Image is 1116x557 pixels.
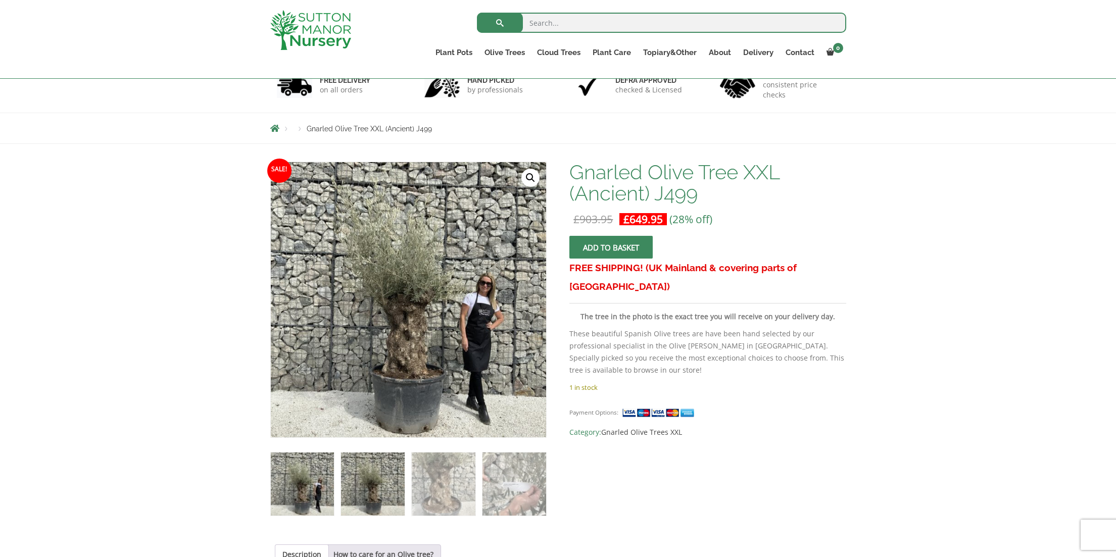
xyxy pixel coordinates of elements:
span: Category: [569,426,846,438]
h1: Gnarled Olive Tree XXL (Ancient) J499 [569,162,846,204]
span: (28% off) [669,212,712,226]
img: logo [270,10,351,50]
span: £ [623,212,629,226]
img: 3.jpg [572,72,608,98]
span: £ [573,212,579,226]
img: Gnarled Olive Tree XXL (Ancient) J499 [271,452,334,516]
img: Gnarled Olive Tree XXL (Ancient) J499 - Image 4 [482,452,546,516]
button: Add to basket [569,236,653,259]
img: payment supported [622,408,698,418]
input: Search... [477,13,846,33]
p: These beautiful Spanish Olive trees are have been hand selected by our professional specialist in... [569,328,846,376]
a: Delivery [737,45,780,60]
nav: Breadcrumbs [270,124,846,132]
a: Contact [780,45,820,60]
h6: Defra approved [615,76,682,85]
strong: The tree in the photo is the exact tree you will receive on your delivery day. [580,312,835,321]
a: Olive Trees [478,45,531,60]
p: consistent price checks [763,80,840,100]
h6: hand picked [467,76,523,85]
img: Gnarled Olive Tree XXL (Ancient) J499 - Image 2 [341,452,404,516]
bdi: 649.95 [623,212,663,226]
span: Sale! [267,159,292,183]
a: About [703,45,737,60]
p: on all orders [320,85,370,95]
a: Topiary&Other [637,45,703,60]
p: 1 in stock [569,381,846,393]
img: Gnarled Olive Tree XXL (Ancient) J499 - Image 3 [412,452,475,516]
a: Cloud Trees [531,45,587,60]
a: Plant Care [587,45,637,60]
h3: FREE SHIPPING! (UK Mainland & covering parts of [GEOGRAPHIC_DATA]) [569,259,846,296]
span: 0 [833,43,843,53]
p: by professionals [467,85,523,95]
a: Gnarled Olive Trees XXL [601,427,682,437]
img: 2.jpg [424,72,460,98]
img: 4.jpg [720,70,755,100]
small: Payment Options: [569,409,618,416]
h6: FREE DELIVERY [320,76,370,85]
a: 0 [820,45,846,60]
span: Gnarled Olive Tree XXL (Ancient) J499 [307,125,432,133]
p: checked & Licensed [615,85,682,95]
a: View full-screen image gallery [521,169,540,187]
img: 1.jpg [277,72,312,98]
a: Plant Pots [429,45,478,60]
bdi: 903.95 [573,212,613,226]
